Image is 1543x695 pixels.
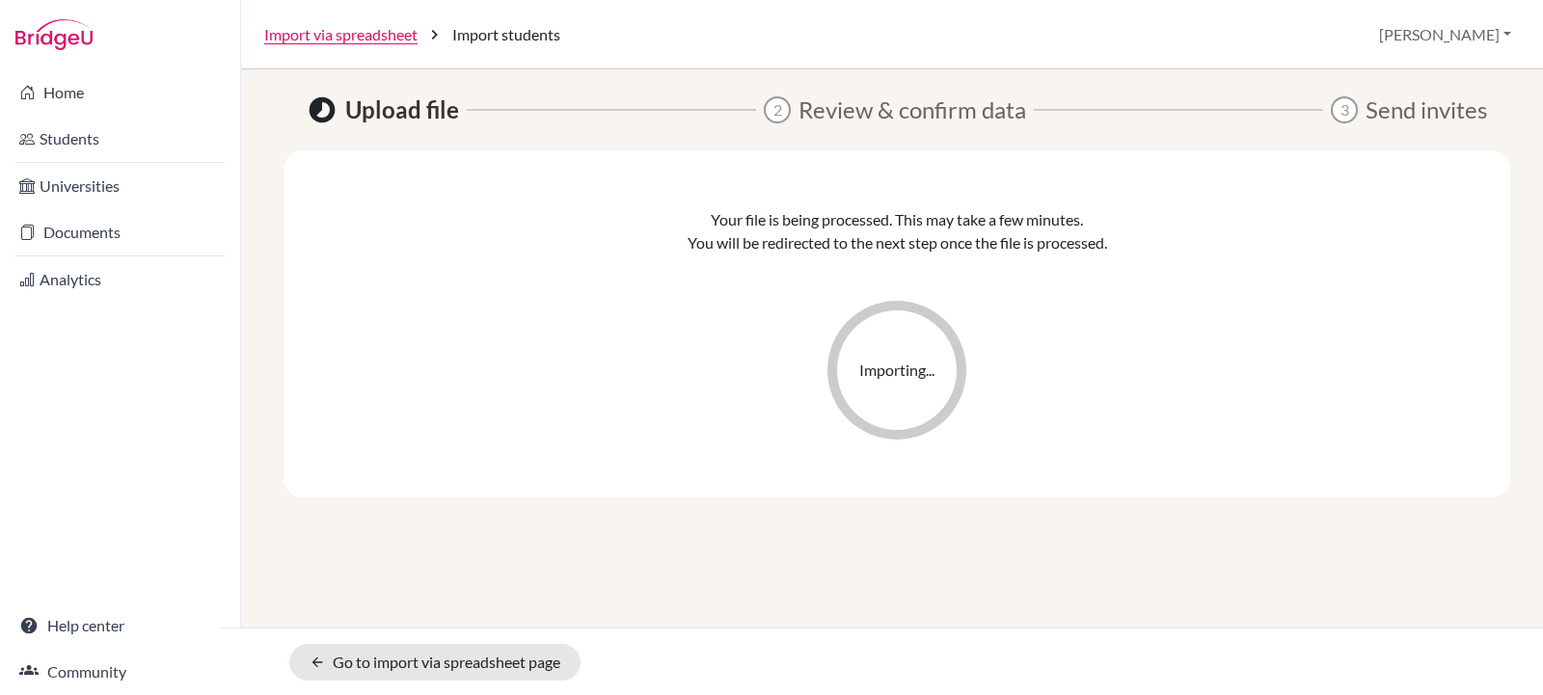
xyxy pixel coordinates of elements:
a: Help center [4,606,236,645]
a: Analytics [4,260,236,299]
img: Bridge-U [15,19,93,50]
button: [PERSON_NAME] [1370,16,1520,53]
a: Go to import via spreadsheet page [289,644,581,681]
span: Send invites [1366,93,1487,127]
i: arrow_back [310,655,325,670]
span: 3 [1331,96,1358,123]
span: Review & confirm data [799,93,1026,127]
a: Import via spreadsheet [264,23,418,46]
i: chevron_right [425,25,445,44]
a: Universities [4,167,236,205]
span: Pending [307,94,338,125]
p: Your file is being processed. This may take a few minutes. [711,208,1083,231]
a: Home [4,73,236,112]
a: Students [4,120,236,158]
p: You will be redirected to the next step once the file is processed. [688,231,1107,254]
span: Importing... [859,359,934,382]
span: Import students [452,23,560,46]
a: Community [4,653,236,691]
span: 2 [764,96,791,123]
span: Upload file [345,93,459,127]
a: Documents [4,213,236,252]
